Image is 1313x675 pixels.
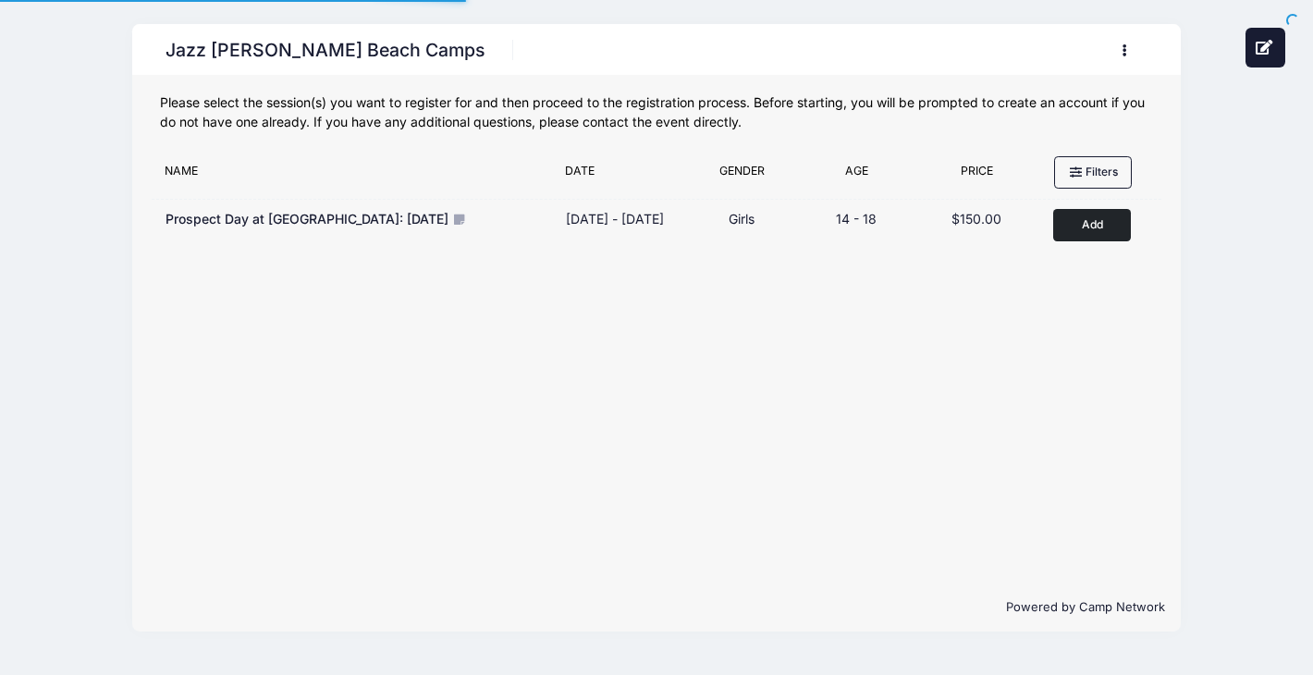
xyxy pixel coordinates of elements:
[687,163,797,189] div: Gender
[951,211,1001,227] span: $150.00
[566,209,664,228] div: [DATE] - [DATE]
[729,211,755,227] span: Girls
[557,163,687,189] div: Date
[1053,209,1131,241] button: Add
[166,211,448,227] span: Prospect Day at [GEOGRAPHIC_DATA]: [DATE]
[155,163,557,189] div: Name
[917,163,1037,189] div: Price
[148,598,1166,617] p: Powered by Camp Network
[160,93,1154,132] div: Please select the session(s) you want to register for and then proceed to the registration proces...
[836,211,877,227] span: 14 - 18
[797,163,917,189] div: Age
[160,34,492,67] h1: Jazz [PERSON_NAME] Beach Camps
[1054,156,1132,188] button: Filters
